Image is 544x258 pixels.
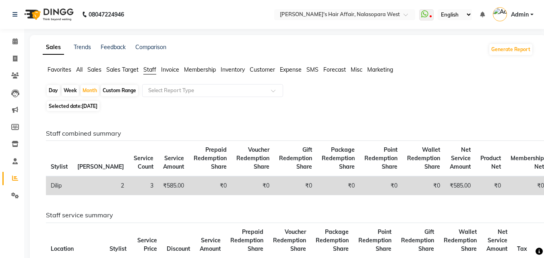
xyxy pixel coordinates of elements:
[110,245,126,252] span: Stylist
[273,228,306,252] span: Voucher Redemption Share
[322,146,355,170] span: Package Redemption Share
[351,66,362,73] span: Misc
[74,43,91,51] a: Trends
[46,130,527,137] h6: Staff combined summary
[81,85,99,96] div: Month
[360,176,402,195] td: ₹0
[135,43,166,51] a: Comparison
[486,228,507,252] span: Net Service Amount
[43,40,64,55] a: Sales
[158,176,189,195] td: ₹585.00
[316,228,349,252] span: Package Redemption Share
[48,66,71,73] span: Favorites
[194,146,227,170] span: Prepaid Redemption Share
[129,176,158,195] td: 3
[493,7,507,21] img: Admin
[511,10,529,19] span: Admin
[236,146,269,170] span: Voucher Redemption Share
[517,245,527,252] span: Tax
[489,44,532,55] button: Generate Report
[72,176,129,195] td: 2
[402,176,445,195] td: ₹0
[200,237,221,252] span: Service Amount
[101,85,138,96] div: Custom Range
[323,66,346,73] span: Forecast
[274,176,317,195] td: ₹0
[134,155,153,170] span: Service Count
[280,66,302,73] span: Expense
[82,103,97,109] span: [DATE]
[89,3,124,26] b: 08047224946
[232,176,274,195] td: ₹0
[87,66,101,73] span: Sales
[161,66,179,73] span: Invoice
[230,228,263,252] span: Prepaid Redemption Share
[450,146,471,170] span: Net Service Amount
[250,66,275,73] span: Customer
[189,176,232,195] td: ₹0
[407,146,440,170] span: Wallet Redemption Share
[221,66,245,73] span: Inventory
[511,155,544,170] span: Membership Net
[445,176,476,195] td: ₹585.00
[167,245,190,252] span: Discount
[101,43,126,51] a: Feedback
[476,176,506,195] td: ₹0
[21,3,76,26] img: logo
[106,66,139,73] span: Sales Target
[77,163,124,170] span: [PERSON_NAME]
[62,85,79,96] div: Week
[76,66,83,73] span: All
[279,146,312,170] span: Gift Redemption Share
[163,155,184,170] span: Service Amount
[51,163,68,170] span: Stylist
[47,101,99,111] span: Selected date:
[51,245,74,252] span: Location
[46,211,527,219] h6: Staff service summary
[137,237,157,252] span: Service Price
[364,146,397,170] span: Point Redemption Share
[47,85,60,96] div: Day
[184,66,216,73] span: Membership
[480,155,501,170] span: Product Net
[317,176,360,195] td: ₹0
[143,66,156,73] span: Staff
[358,228,391,252] span: Point Redemption Share
[306,66,319,73] span: SMS
[367,66,393,73] span: Marketing
[46,176,72,195] td: Dilip
[444,228,477,252] span: Wallet Redemption Share
[401,228,434,252] span: Gift Redemption Share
